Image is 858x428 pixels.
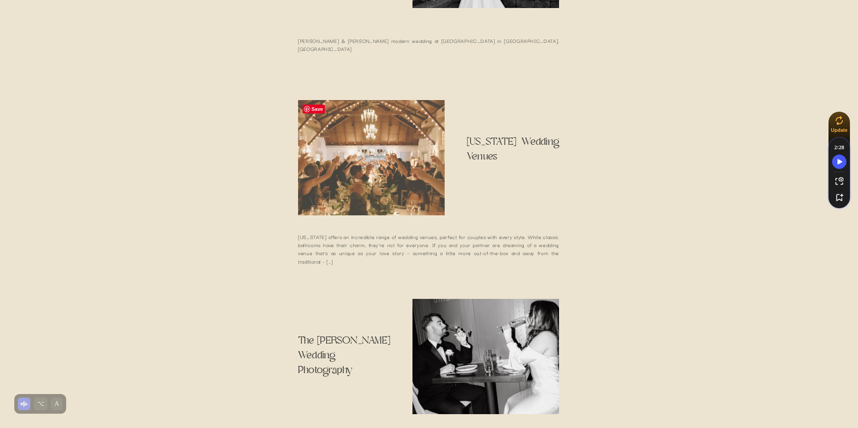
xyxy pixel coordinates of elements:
[298,100,445,215] a: New York Wedding Venues
[412,299,559,414] img: creative black and white flash photo of bride and groom drinking champagne
[303,105,325,113] span: Save
[298,233,559,265] p: [US_STATE] offers an incredible range of wedding venues, perfect for couples with every style. Wh...
[467,135,559,164] a: [US_STATE] Wedding Venues
[298,37,559,53] p: [PERSON_NAME] & [PERSON_NAME] modern wedding at [GEOGRAPHIC_DATA] in [GEOGRAPHIC_DATA], [GEOGRAPH...
[298,334,390,377] a: The [PERSON_NAME] Wedding Photography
